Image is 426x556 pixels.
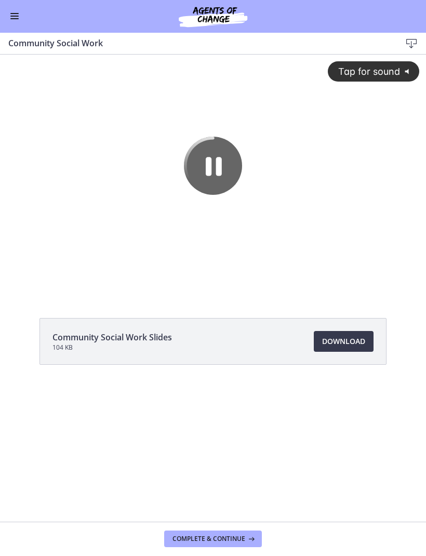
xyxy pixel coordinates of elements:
[328,7,419,27] button: Tap for sound
[164,531,262,548] button: Complete & continue
[322,336,365,348] span: Download
[8,10,21,23] button: Enable menu
[52,332,172,344] span: Community Social Work Slides
[314,332,374,352] a: Download
[151,4,275,29] img: Agents of Change Social Work Test Prep
[184,82,242,140] button: Pause
[52,344,172,352] span: 104 KB
[329,11,400,22] span: Tap for sound
[8,37,384,50] h3: Community Social Work
[172,535,245,544] span: Complete & continue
